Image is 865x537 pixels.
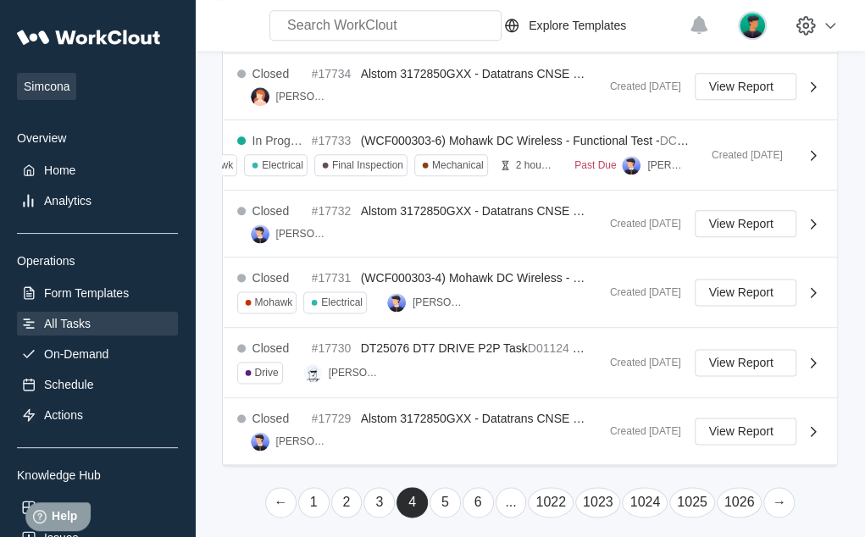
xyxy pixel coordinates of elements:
div: Created [DATE] [596,357,681,368]
a: Closed#17730DT25076 DT7 DRIVE P2P TaskD01124G17905Drive[PERSON_NAME]Created [DATE]View Report [224,328,837,398]
div: [PERSON_NAME] [647,159,684,171]
button: View Report [695,210,796,237]
span: Simcona [17,73,76,100]
a: Closed#17732Alstom 3172850GXX - Datatrans CNSE Final Inspection Task[PERSON_NAME]Created [DATE]Vi... [224,191,837,257]
a: Next page [763,487,795,518]
div: Created [DATE] [596,286,681,298]
a: Page 3 [363,487,395,518]
div: Closed [252,271,290,285]
span: Alstom 3172850GXX - Datatrans CNSE Final Inspection Task [361,204,684,218]
div: Schedule [44,378,93,391]
a: Page 4 is your current page [396,487,428,518]
img: user.png [738,11,767,40]
span: View Report [709,80,774,92]
a: Page 2 [331,487,363,518]
div: [PERSON_NAME] [276,91,329,102]
a: Previous page [265,487,297,518]
a: Page 1023 [575,487,621,518]
a: Page 1025 [669,487,715,518]
span: Alstom 3172850GXX - Datatrans CNSE Final Inspection Task [361,412,684,425]
a: Form Templates [17,281,178,305]
img: user-5.png [251,432,269,451]
a: In Progress#17733(WCF000303-6) Mohawk DC Wireless - Functional Test -DC.01133MohawkElectricalFina... [224,120,837,191]
a: Page 1 [298,487,330,518]
div: #17731 [312,271,354,285]
div: Closed [252,67,290,80]
div: Electrical [262,159,303,171]
a: Page 6 [463,487,494,518]
a: Analytics [17,189,178,213]
a: On-Demand [17,342,178,366]
mark: DC.01133 [659,134,713,147]
div: Operations [17,254,178,268]
button: View Report [695,73,796,100]
div: 2 hour limit [516,159,555,171]
a: Assets [17,495,178,519]
div: All Tasks [44,317,91,330]
a: Page 1026 [717,487,762,518]
a: Page 5 [430,487,461,518]
div: #17729 [312,412,354,425]
a: Closed#17734Alstom 3172850GXX - Datatrans CNSE Final Inspection Task[PERSON_NAME]Created [DATE]Vi... [224,53,837,120]
a: Closed#17731(WCF000303-4) Mohawk DC Wireless - P2P -MohawkElectrical[PERSON_NAME]Created [DATE]Vi... [224,257,837,328]
span: Alstom 3172850GXX - Datatrans CNSE Final Inspection Task [361,67,684,80]
span: View Report [709,286,774,298]
a: Page 1024 [622,487,668,518]
div: Created [DATE] [698,149,783,161]
button: View Report [695,418,796,445]
span: View Report [709,425,774,437]
a: Page 1022 [528,487,574,518]
div: #17734 [312,67,354,80]
div: Closed [252,204,290,218]
mark: D01124 [528,341,569,355]
img: user-5.png [387,293,406,312]
div: Form Templates [44,286,129,300]
div: Home [44,163,75,177]
span: View Report [709,357,774,368]
div: Drive [255,367,279,379]
span: (WCF000303-6) Mohawk DC Wireless - Functional Test - [361,134,660,147]
button: View Report [695,279,796,306]
div: #17733 [312,134,354,147]
div: Mohawk [255,296,293,308]
img: user-5.png [251,224,269,243]
div: On-Demand [44,347,108,361]
div: #17730 [312,341,354,355]
div: [PERSON_NAME] [276,228,329,240]
a: Home [17,158,178,182]
img: user-2.png [251,87,269,106]
img: user-5.png [622,156,640,174]
div: Closed [252,412,290,425]
div: [PERSON_NAME] [276,435,329,447]
span: (WCF000303-4) Mohawk DC Wireless - P2P - [361,271,602,285]
a: Actions [17,403,178,427]
div: Past Due [574,159,608,171]
span: View Report [709,218,774,230]
a: All Tasks [17,312,178,335]
div: Actions [44,408,83,422]
a: Closed#17729Alstom 3172850GXX - Datatrans CNSE Final Inspection Task[PERSON_NAME]Created [DATE]Vi... [224,398,837,465]
div: Overview [17,131,178,145]
a: ... [496,487,527,518]
a: Explore Templates [502,15,680,36]
div: #17732 [312,204,354,218]
input: Search WorkClout [269,10,502,41]
div: Electrical [321,296,363,308]
a: Schedule [17,373,178,396]
div: Created [DATE] [596,425,681,437]
div: Final Inspection [332,159,403,171]
img: clout-01.png [303,363,322,382]
div: Explore Templates [529,19,626,32]
div: Knowledge Hub [17,468,178,482]
div: Analytics [44,194,91,208]
div: Closed [252,341,290,355]
div: In Progress [252,134,305,147]
button: View Report [695,349,796,376]
div: [PERSON_NAME] [329,367,381,379]
span: DT25076 DT7 DRIVE P2P Task [361,341,528,355]
div: Created [DATE] [596,218,681,230]
div: Mechanical [432,159,484,171]
div: Created [DATE] [596,80,681,92]
div: [PERSON_NAME] [413,296,465,308]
